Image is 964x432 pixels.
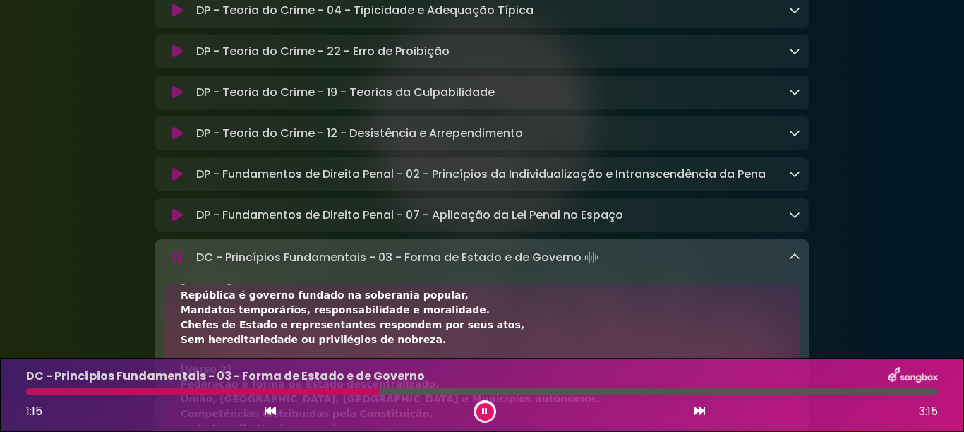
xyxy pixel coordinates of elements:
p: DP - Teoria do Crime - 19 - Teorias da Culpabilidade [196,84,495,101]
span: 1:15 [26,403,42,419]
p: DP - Teoria do Crime - 04 - Tipicidade e Adequação Típica [196,2,534,19]
p: DP - Teoria do Crime - 12 - Desistência e Arrependimento [196,125,523,142]
span: 3:15 [919,403,938,420]
p: DP - Fundamentos de Direito Penal - 07 - Aplicação da Lei Penal no Espaço [196,207,623,224]
p: DP - Teoria do Crime - 22 - Erro de Proibição [196,43,450,60]
p: DC - Princípios Fundamentais - 03 - Forma de Estado e de Governo [26,368,425,385]
img: waveform4.gif [582,248,601,268]
p: DC - Princípios Fundamentais - 03 - Forma de Estado e de Governo [196,248,601,268]
p: DP - Fundamentos de Direito Penal - 02 - Princípios da Individualização e Intranscendência da Pena [196,166,766,183]
img: songbox-logo-white.png [888,367,938,385]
